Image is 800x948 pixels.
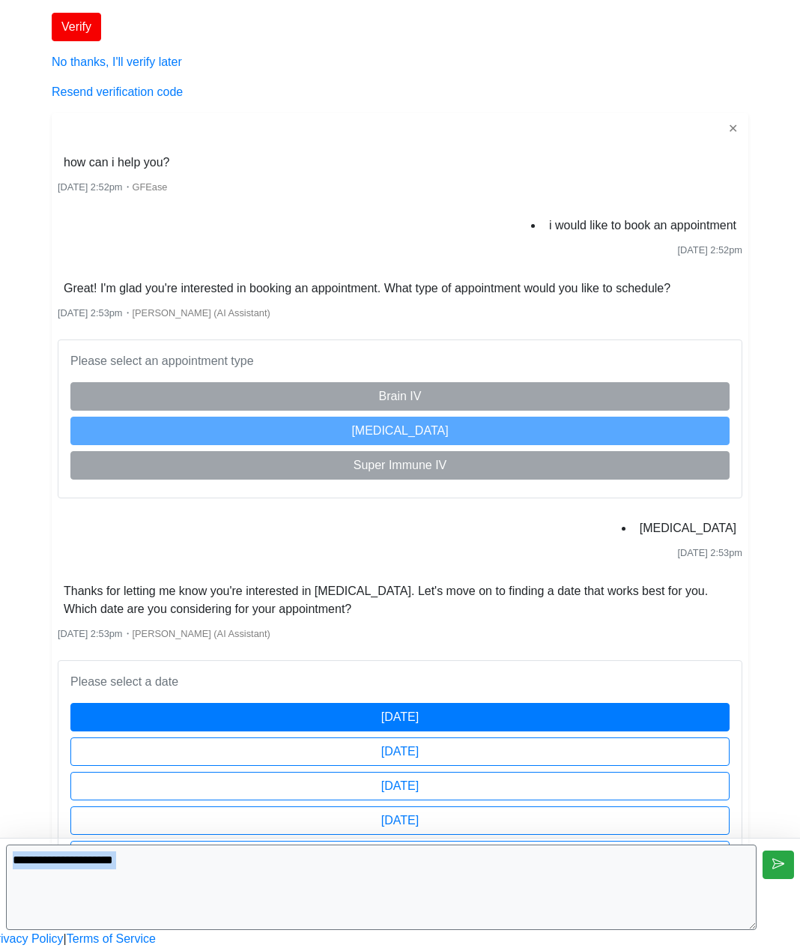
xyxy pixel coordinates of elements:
button: [MEDICAL_DATA] [70,417,730,445]
li: how can i help you? [58,151,175,175]
li: Great! I'm glad you're interested in booking an appointment. What type of appointment would you l... [58,277,676,301]
span: [DATE] 2:53pm [58,307,123,318]
p: Please select an appointment type [70,352,730,370]
button: Super Immune IV [70,451,730,480]
button: Verify [52,13,101,41]
span: [PERSON_NAME] (AI Assistant) [133,307,270,318]
small: ・ [58,628,270,639]
span: [DATE] 2:52pm [58,181,123,193]
button: [DATE] [70,806,730,835]
p: Please select a date [70,673,730,691]
small: ・ [58,307,270,318]
li: Thanks for letting me know you're interested in [MEDICAL_DATA]. Let's move on to finding a date t... [58,579,742,621]
a: No thanks, I'll verify later [52,55,182,68]
button: ✕ [724,119,742,139]
button: [DATE] [70,737,730,766]
span: [DATE] 2:53pm [677,547,742,558]
span: [DATE] 2:53pm [58,628,123,639]
button: Brain IV [70,382,730,411]
li: [MEDICAL_DATA] [634,516,742,540]
a: Resend verification code [52,85,183,98]
li: i would like to book an appointment [543,214,742,238]
small: ・ [58,181,167,193]
span: [PERSON_NAME] (AI Assistant) [133,628,270,639]
button: [DATE] [70,703,730,731]
span: [DATE] 2:52pm [677,244,742,256]
button: [DATE] [70,772,730,800]
span: GFEase [133,181,168,193]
